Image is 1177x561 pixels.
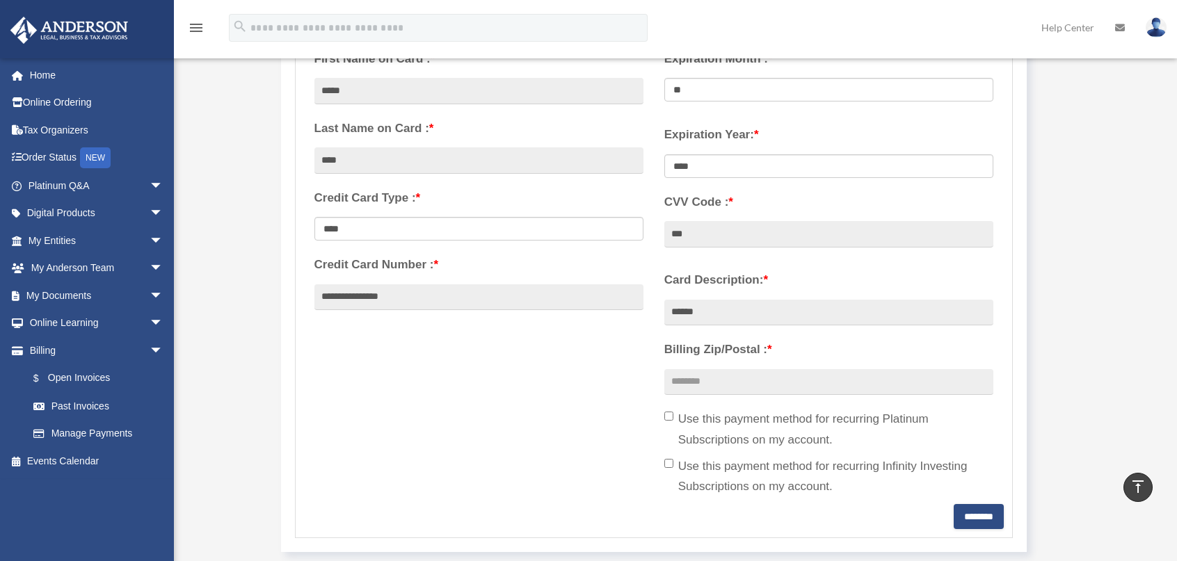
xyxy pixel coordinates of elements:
label: Expiration Month : [664,49,993,70]
span: arrow_drop_down [150,172,177,200]
i: menu [188,19,205,36]
i: vertical_align_top [1130,478,1146,495]
span: arrow_drop_down [150,309,177,338]
a: Online Learningarrow_drop_down [10,309,184,337]
span: arrow_drop_down [150,200,177,228]
i: search [232,19,248,34]
span: arrow_drop_down [150,254,177,283]
div: NEW [80,147,111,168]
a: Order StatusNEW [10,144,184,172]
a: menu [188,24,205,36]
label: Expiration Year: [664,124,993,145]
span: arrow_drop_down [150,282,177,310]
a: vertical_align_top [1123,473,1153,502]
a: $Open Invoices [19,364,184,393]
label: Card Description: [664,270,993,291]
a: Past Invoices [19,392,184,420]
span: arrow_drop_down [150,336,177,365]
a: Online Ordering [10,89,184,117]
img: Anderson Advisors Platinum Portal [6,17,132,44]
a: Billingarrow_drop_down [10,336,184,364]
a: Platinum Q&Aarrow_drop_down [10,172,184,200]
label: CVV Code : [664,192,993,213]
a: My Documentsarrow_drop_down [10,282,184,309]
a: Tax Organizers [10,116,184,144]
a: My Entitiesarrow_drop_down [10,227,184,254]
a: Digital Productsarrow_drop_down [10,200,184,227]
span: $ [41,370,48,387]
label: Use this payment method for recurring Platinum Subscriptions on my account. [664,409,993,450]
span: arrow_drop_down [150,227,177,255]
label: Credit Card Type : [314,188,643,209]
a: Home [10,61,184,89]
a: Manage Payments [19,420,177,448]
label: Billing Zip/Postal : [664,339,993,360]
label: Last Name on Card : [314,118,643,139]
a: Events Calendar [10,447,184,475]
label: Credit Card Number : [314,254,643,275]
label: Use this payment method for recurring Infinity Investing Subscriptions on my account. [664,456,993,498]
img: User Pic [1146,17,1167,38]
a: My Anderson Teamarrow_drop_down [10,254,184,282]
input: Use this payment method for recurring Infinity Investing Subscriptions on my account. [664,459,673,468]
input: Use this payment method for recurring Platinum Subscriptions on my account. [664,412,673,421]
label: First Name on Card : [314,49,643,70]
